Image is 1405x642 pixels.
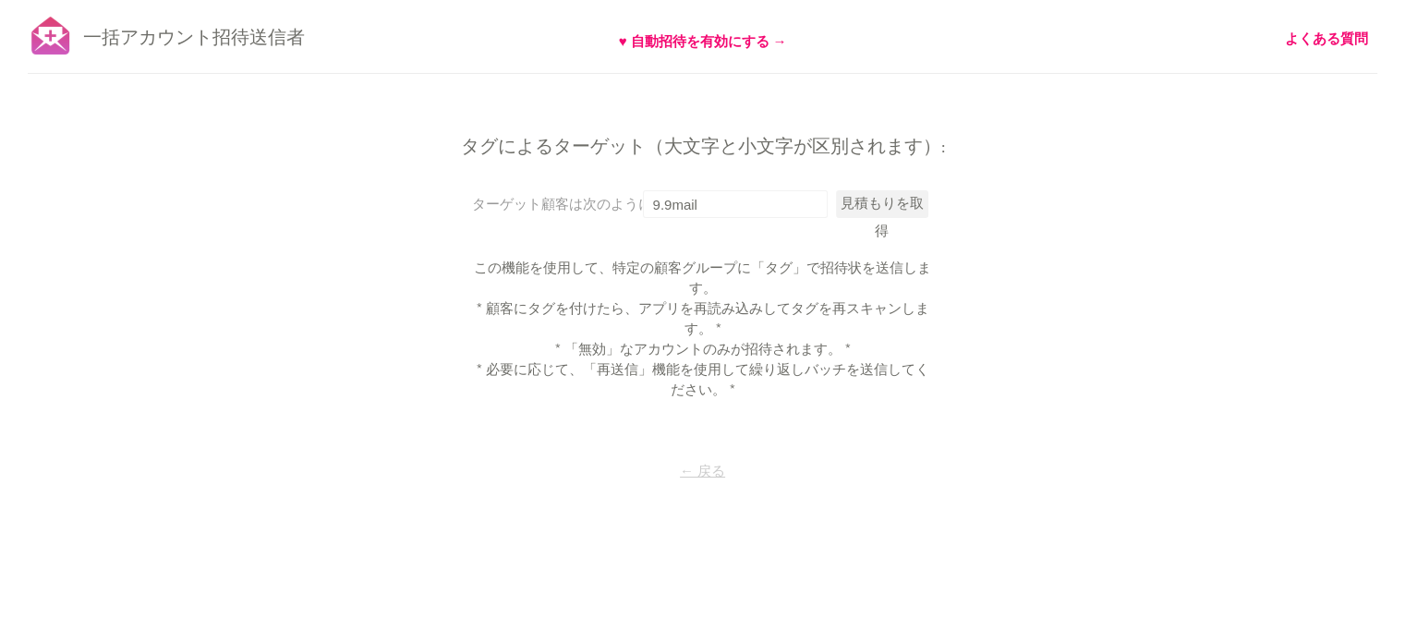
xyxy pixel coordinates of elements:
font: * 顧客にタグを付けたら、アプリを再読み込みしてタグを再スキャンします。 * [477,298,929,341]
font: よくある質問 [1285,29,1368,51]
font: 見積もりを取得 [841,193,924,243]
input: タグを入力してください... [643,190,828,218]
a: よくある質問 [1285,30,1368,50]
font: ← 戻る [680,461,725,483]
font: ♥ 自動招待を有効にする → [619,31,787,54]
font: タグによるターゲット（大文字と小文字が区別されます）: [461,133,945,163]
font: ターゲット顧客は次のようにタグ付けされています [472,194,791,216]
font: * 「無効」なアカウントのみが招待されます。 * [555,339,851,361]
font: この機能を使用して、特定の顧客グループに「タグ」で招待状を送信します。 [474,258,931,300]
font: * 必要に応じて、「再送信」機能を使用して繰り返しバッチを送信してください。 * [477,359,929,402]
font: 一括アカウント招待送信者 [83,24,305,54]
